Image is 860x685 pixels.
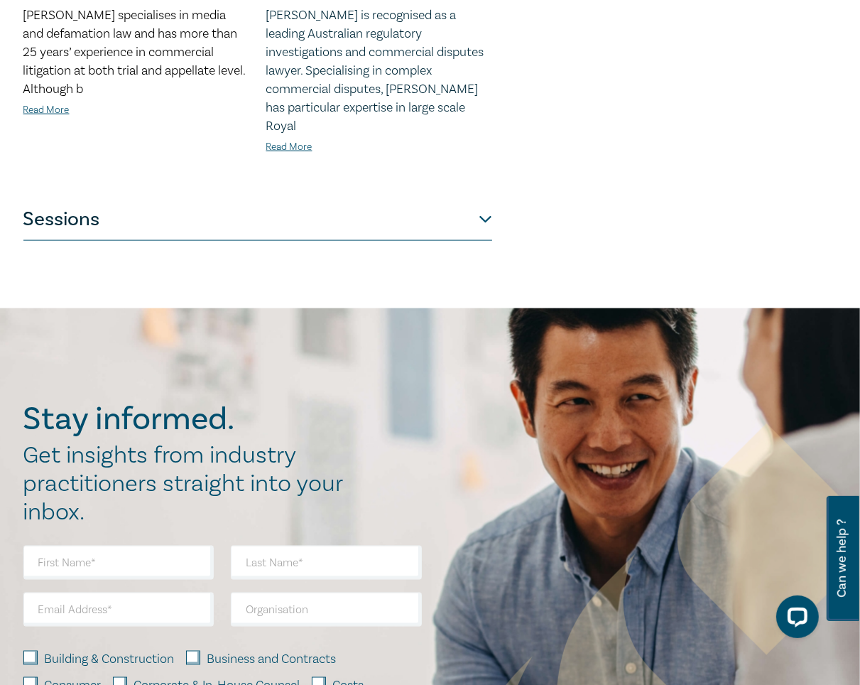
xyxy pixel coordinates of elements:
[23,104,70,117] a: Read More
[23,546,214,580] input: First Name*
[23,401,359,438] h2: Stay informed.
[765,590,824,649] iframe: LiveChat chat widget
[231,546,422,580] input: Last Name*
[266,6,492,136] p: [PERSON_NAME] is recognised as a leading Australian regulatory investigations and commercial disp...
[23,7,246,97] span: [PERSON_NAME] specialises in media and defamation law and has more than 25 years’ experience in c...
[266,141,312,153] a: Read More
[23,593,214,627] input: Email Address*
[45,651,175,669] label: Building & Construction
[23,198,492,241] button: Sessions
[231,593,422,627] input: Organisation
[23,441,359,527] h2: Get insights from industry practitioners straight into your inbox.
[835,505,849,613] span: Can we help ?
[207,651,337,669] label: Business and Contracts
